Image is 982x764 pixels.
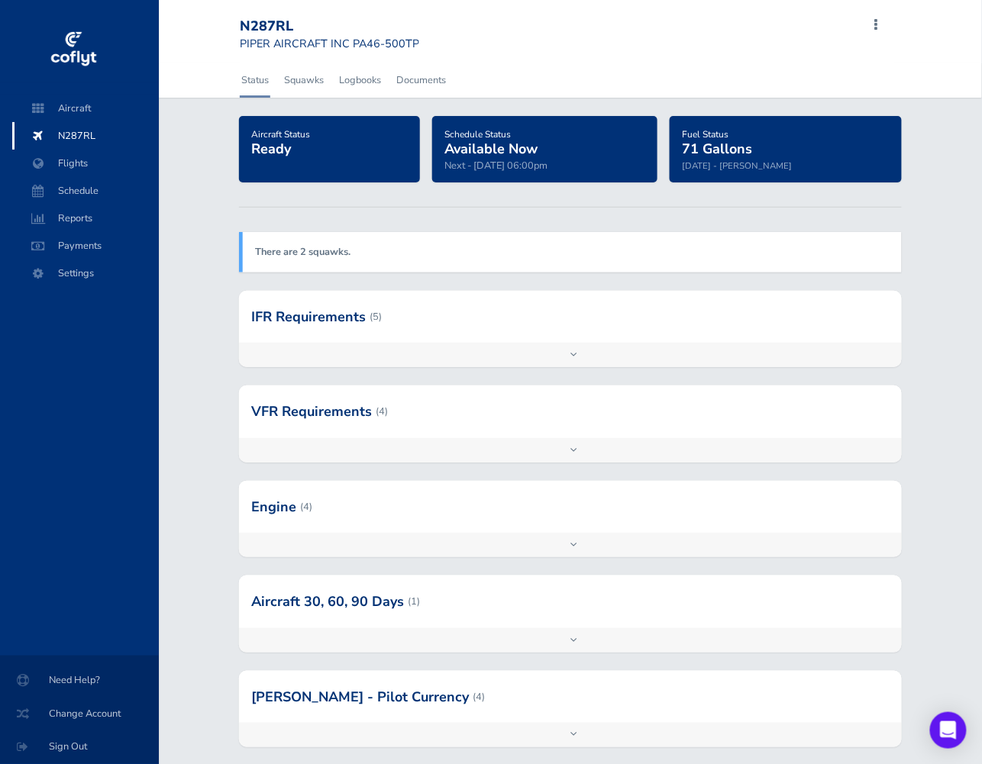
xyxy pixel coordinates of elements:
span: 71 Gallons [682,140,752,158]
span: Aircraft [27,95,144,122]
small: PIPER AIRCRAFT INC PA46-500TP [240,36,419,51]
span: Settings [27,260,144,287]
span: Sign Out [18,733,141,761]
span: Available Now [444,140,538,158]
span: Change Account [18,700,141,727]
a: Status [240,63,270,97]
span: Fuel Status [682,128,728,140]
span: Next - [DATE] 06:00pm [444,159,548,172]
span: Flights [27,150,144,177]
a: Squawks [283,63,325,97]
span: Aircraft Status [251,128,310,140]
span: Need Help? [18,666,141,694]
span: Schedule Status [444,128,511,140]
img: coflyt logo [48,27,99,73]
span: Schedule [27,177,144,205]
span: Ready [251,140,291,158]
a: Documents [395,63,447,97]
a: Schedule StatusAvailable Now [444,124,538,159]
a: There are 2 squawks. [255,245,350,259]
span: N287RL [27,122,144,150]
div: Open Intercom Messenger [930,712,967,749]
span: Reports [27,205,144,232]
a: Logbooks [338,63,383,97]
div: N287RL [240,18,419,35]
span: Payments [27,232,144,260]
small: [DATE] - [PERSON_NAME] [682,160,792,172]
